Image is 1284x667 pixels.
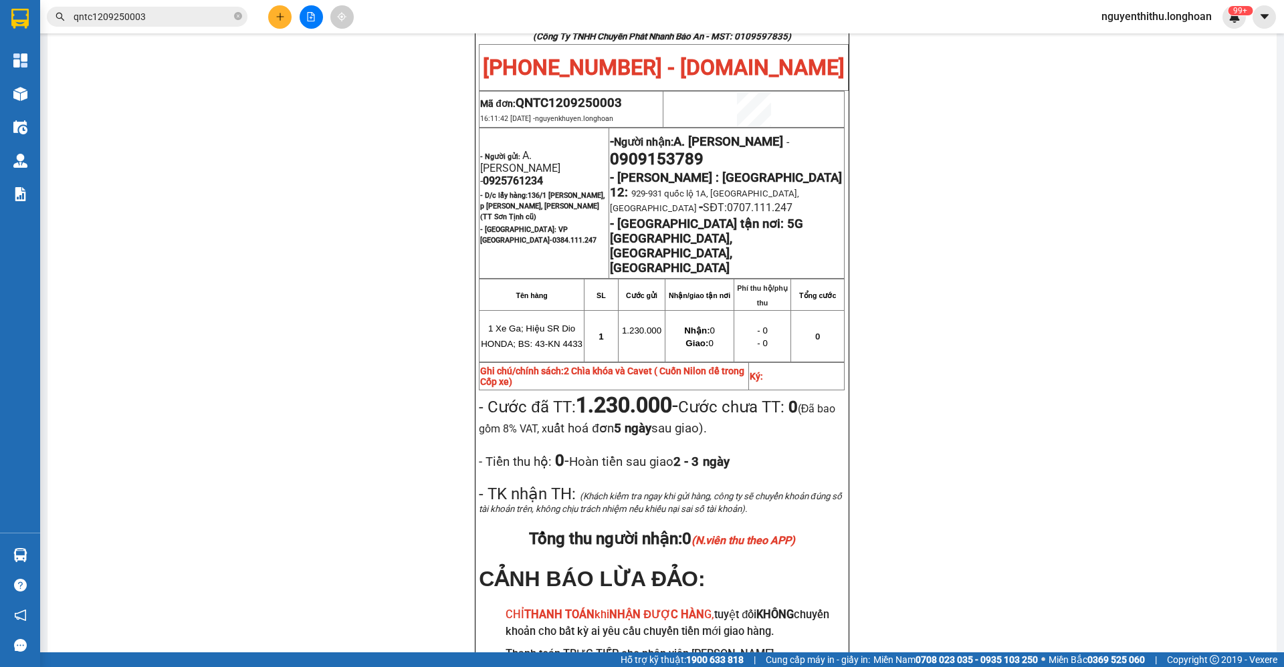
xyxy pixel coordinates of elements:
[569,454,730,469] span: Hoàn tiền sau giao
[547,421,706,436] span: uất hoá đơn sau giao).
[691,534,795,547] em: (N.viên thu theo APP)
[614,136,783,148] span: Người nhận:
[754,652,756,667] span: |
[727,201,792,214] span: 0707.111.247
[506,606,845,640] h3: tuyệt đối chuyển khoản cho bất kỳ ai yêu cầu chuyển tiền mới giao hàng.
[506,646,845,663] h3: Thanh toán TRỰC TIẾP cho nhân viên [PERSON_NAME]
[13,53,27,68] img: dashboard-icon
[682,529,795,548] span: 0
[686,654,744,665] strong: 1900 633 818
[684,325,715,336] span: 0
[479,398,677,416] span: - Cước đã TT:
[737,284,788,307] strong: Phí thu hộ/phụ thu
[479,567,705,591] span: CẢNH BÁO LỪA ĐẢO:
[306,12,316,21] span: file-add
[483,55,845,80] span: [PHONE_NUMBER] - [DOMAIN_NAME]
[610,217,803,275] strong: 5G [GEOGRAPHIC_DATA], [GEOGRAPHIC_DATA], [GEOGRAPHIC_DATA]
[703,454,730,469] span: ngày
[524,608,595,621] strong: THANH TOÁN
[1253,5,1276,29] button: caret-down
[337,12,346,21] span: aim
[1049,652,1145,667] span: Miền Bắc
[873,652,1038,667] span: Miền Nam
[480,366,744,387] strong: Ghi chú/chính sách:
[610,170,842,200] span: - [PERSON_NAME] : [GEOGRAPHIC_DATA] 12:
[757,325,768,336] span: - 0
[599,331,603,342] span: 1
[1228,11,1241,23] img: icon-new-feature
[673,134,783,149] span: A. [PERSON_NAME]
[1259,11,1271,23] span: caret-down
[1087,654,1145,665] strong: 0369 525 060
[14,579,27,591] span: question-circle
[13,120,27,134] img: warehouse-icon
[13,187,27,201] img: solution-icon
[480,191,605,221] strong: - D/c lấy hàng:
[56,12,65,21] span: search
[480,152,520,161] strong: - Người gửi:
[479,454,552,469] span: - Tiền thu hộ:
[1228,6,1253,15] sup: 709
[609,608,704,621] strong: NHẬN ĐƯỢC HÀN
[783,136,789,148] span: -
[815,331,820,342] span: 0
[480,366,744,387] span: 2 Chìa khóa và Cavet ( Cuốn Nilon để trong Cốp xe)
[750,371,763,382] strong: Ký:
[481,323,582,349] span: 1 Xe Ga; Hiệu SR Dio HONDA; BS: 43-KN 4433
[14,609,27,622] span: notification
[610,188,799,213] span: 929-931 quốc lộ 1A, [GEOGRAPHIC_DATA], [GEOGRAPHIC_DATA]
[626,291,657,299] strong: Cước gửi
[673,454,730,469] strong: 2 - 3
[756,608,794,621] strong: KHÔNG
[597,291,606,299] strong: SL
[330,5,354,29] button: aim
[1041,657,1045,662] span: ⚪️
[610,150,704,168] span: 0909153789
[1210,655,1219,664] span: copyright
[552,236,597,245] span: 0384.111.247
[529,529,795,548] span: Tổng thu người nhận:
[506,608,714,621] span: CHỈ khi G,
[480,114,613,123] span: 16:11:42 [DATE] -
[14,639,27,652] span: message
[685,338,708,348] strong: Giao:
[685,338,713,348] span: 0
[799,291,836,299] strong: Tổng cước
[480,98,622,109] span: Mã đơn:
[13,87,27,101] img: warehouse-icon
[552,451,564,470] strong: 0
[516,291,547,299] strong: Tên hàng
[516,96,622,110] span: QNTC1209250003
[621,652,744,667] span: Hỗ trợ kỹ thuật:
[757,338,768,348] span: - 0
[533,31,791,41] strong: (Công Ty TNHH Chuyển Phát Nhanh Bảo An - MST: 0109597835)
[703,201,727,214] span: SĐT:
[669,291,730,299] strong: Nhận/giao tận nơi
[479,402,835,435] span: (Đã bao gồm 8% VAT, x
[788,398,798,416] strong: 0
[479,485,576,503] span: - TK nhận TH:
[766,652,870,667] span: Cung cấp máy in - giấy in:
[480,191,605,221] span: 136/1 [PERSON_NAME], p [PERSON_NAME], [PERSON_NAME] (TT Sơn Tịnh cũ)
[300,5,323,29] button: file-add
[684,325,710,336] strong: Nhận:
[276,12,285,21] span: plus
[552,451,730,470] span: -
[610,217,784,231] strong: - [GEOGRAPHIC_DATA] tận nơi:
[614,421,651,436] strong: 5 ngày
[13,548,27,562] img: warehouse-icon
[268,5,292,29] button: plus
[234,11,242,23] span: close-circle
[1155,652,1157,667] span: |
[535,114,613,123] span: nguyenkhuyen.longhoan
[74,9,231,24] input: Tìm tên, số ĐT hoặc mã đơn
[622,325,661,336] span: 1.230.000
[916,654,1038,665] strong: 0708 023 035 - 0935 103 250
[13,154,27,168] img: warehouse-icon
[480,149,560,187] span: A. [PERSON_NAME] -
[234,12,242,20] span: close-circle
[699,200,703,215] span: -
[576,392,672,418] strong: 1.230.000
[479,491,841,514] span: (Khách kiểm tra ngay khi gửi hàng, công ty sẽ chuyển khoản đúng số tài khoản trên, không chịu trá...
[1091,8,1222,25] span: nguyenthithu.longhoan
